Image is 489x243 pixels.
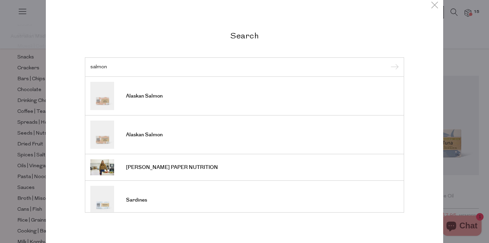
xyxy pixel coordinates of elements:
[126,197,147,204] span: Sardines
[90,159,399,175] a: [PERSON_NAME] PAPER NUTRITION
[90,186,399,214] a: Sardines
[85,30,404,40] h2: Search
[90,82,114,110] img: Alaskan Salmon
[90,82,399,110] a: Alaskan Salmon
[90,121,114,149] img: Alaskan Salmon
[126,164,218,171] span: [PERSON_NAME] PAPER NUTRITION
[90,121,399,149] a: Alaskan Salmon
[90,159,114,175] img: JACQUI BROWN PAPER NUTRITION
[126,132,163,138] span: Alaskan Salmon
[126,93,163,100] span: Alaskan Salmon
[90,64,399,69] input: Search
[90,186,114,214] img: Sardines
